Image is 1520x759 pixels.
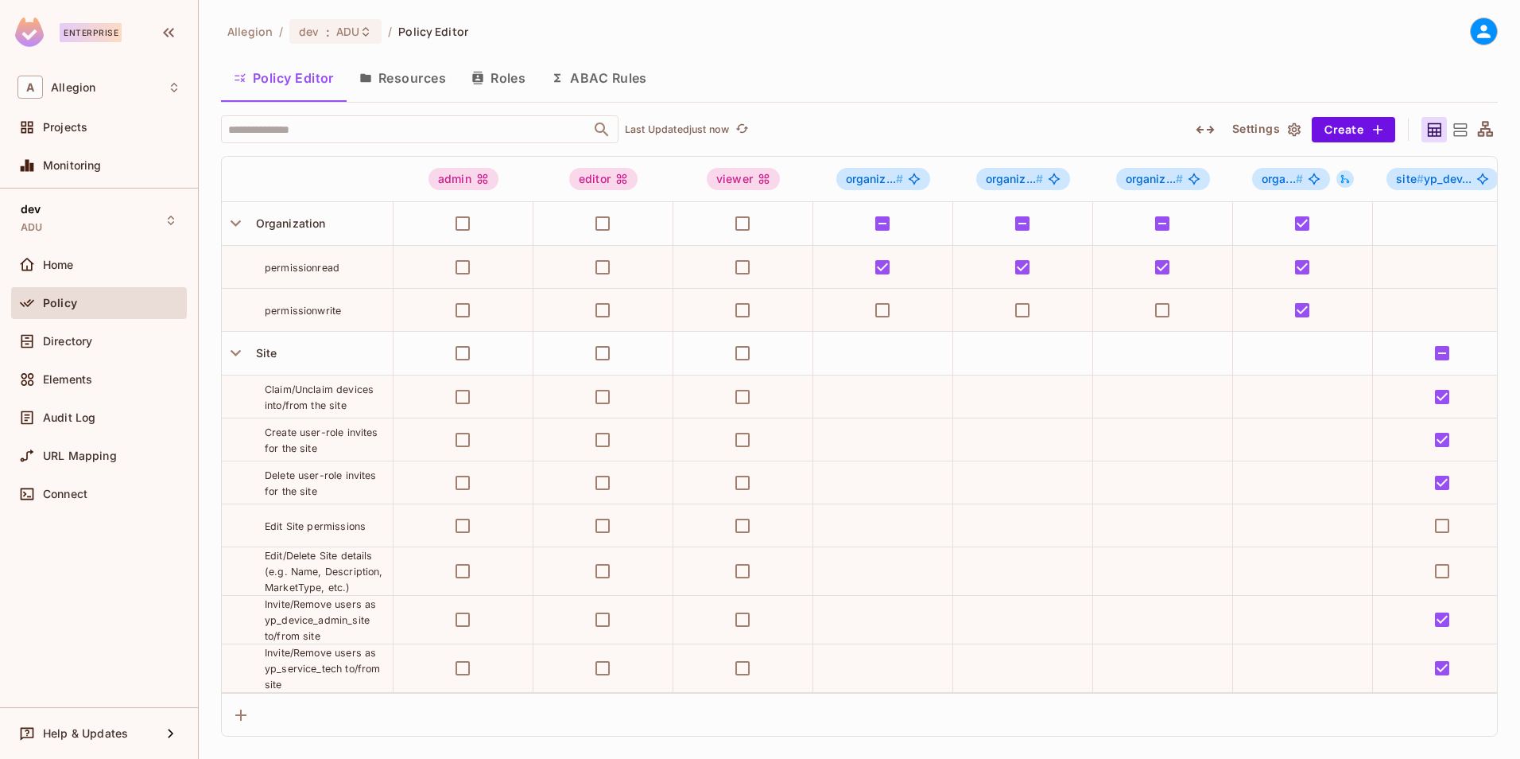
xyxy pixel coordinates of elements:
[1036,172,1043,185] span: #
[336,24,359,39] span: ADU
[1226,117,1305,142] button: Settings
[43,159,102,172] span: Monitoring
[1296,172,1303,185] span: #
[732,120,751,139] button: refresh
[1262,172,1303,185] span: orga...
[43,488,87,500] span: Connect
[625,123,729,136] p: Last Updated just now
[398,24,468,39] span: Policy Editor
[43,121,87,134] span: Projects
[43,297,77,309] span: Policy
[1312,117,1395,142] button: Create
[1126,172,1184,185] span: organiz...
[43,259,74,271] span: Home
[325,25,331,38] span: :
[265,469,377,497] span: Delete user-role invites for the site
[707,168,780,190] div: viewer
[976,168,1071,190] span: organization#guest
[60,23,122,42] div: Enterprise
[43,411,95,424] span: Audit Log
[846,172,904,185] span: organiz...
[43,373,92,386] span: Elements
[1396,173,1472,185] span: yp_dev...
[265,647,380,691] span: Invite/Remove users as yp_service_tech to/from site
[1176,172,1183,185] span: #
[17,76,43,99] span: A
[265,305,341,317] span: permissionwrite
[896,172,903,185] span: #
[735,122,749,138] span: refresh
[265,520,366,532] span: Edit Site permissions
[21,221,42,234] span: ADU
[265,262,339,274] span: permissionread
[1417,172,1424,185] span: #
[279,24,283,39] li: /
[43,450,117,462] span: URL Mapping
[1116,168,1211,190] span: organization#member
[250,346,277,360] span: Site
[299,24,319,39] span: dev
[1396,172,1424,185] span: site
[265,383,374,411] span: Claim/Unclaim devices into/from the site
[265,426,378,454] span: Create user-role invites for the site
[591,119,613,141] button: Open
[221,58,347,98] button: Policy Editor
[538,58,660,98] button: ABAC Rules
[388,24,392,39] li: /
[265,598,376,642] span: Invite/Remove users as yp_device_admin_site to/from site
[43,335,92,348] span: Directory
[1386,168,1499,190] span: site#yp_device_admin_site
[459,58,538,98] button: Roles
[51,81,95,94] span: Workspace: Allegion
[265,550,383,594] span: Edit/Delete Site details (e.g. Name, Description, MarketType, etc.)
[428,168,498,190] div: admin
[347,58,459,98] button: Resources
[986,172,1044,185] span: organiz...
[1252,168,1330,190] span: organization#owner
[729,120,751,139] span: Click to refresh data
[836,168,931,190] span: organization#admin
[227,24,273,39] span: the active workspace
[21,203,41,216] span: dev
[569,168,638,190] div: editor
[15,18,44,47] img: SReyMgAAAABJRU5ErkJggg==
[43,727,128,740] span: Help & Updates
[250,216,326,230] span: Organization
